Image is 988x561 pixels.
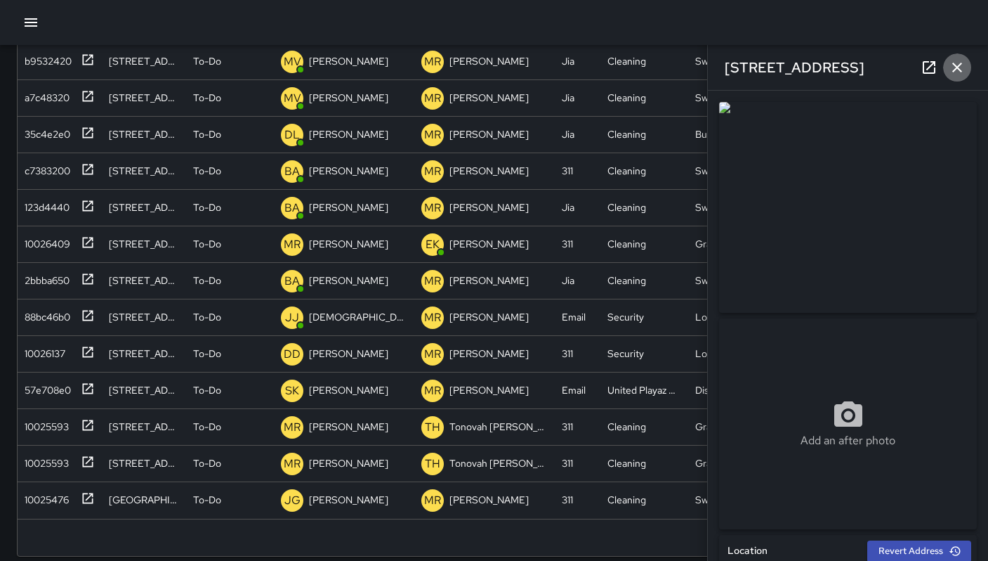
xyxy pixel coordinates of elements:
p: BA [284,163,300,180]
div: 369 11th Street [109,237,179,251]
p: BA [284,200,300,217]
div: 767 Tehama Street [109,383,179,397]
div: Cleaning [607,493,646,507]
p: MR [424,200,441,217]
p: To-Do [193,54,221,68]
p: MR [424,90,441,107]
p: MR [284,456,301,472]
div: 34 Harriet Street [109,273,179,288]
div: Sweep [695,54,725,68]
div: Disturbance [695,383,748,397]
div: Location Check [695,310,764,324]
div: Jia [562,127,574,141]
p: DL [284,127,300,143]
p: JG [284,492,301,509]
div: 311 [562,456,573,470]
div: 1539 Folsom Street [109,456,179,470]
p: [PERSON_NAME] [309,237,388,251]
div: 88bc46b0 [19,304,70,324]
p: [PERSON_NAME] [449,493,529,507]
div: Cleaning [607,456,646,470]
p: MR [424,346,441,363]
p: MV [284,53,301,70]
p: [PERSON_NAME] [449,273,529,288]
p: DD [284,346,301,363]
div: Cleaning [607,164,646,178]
div: b9532420 [19,49,72,68]
div: 311 [562,420,573,434]
div: Cleaning [607,420,646,434]
div: 757 Brannan Street [109,54,179,68]
p: [DEMOGRAPHIC_DATA] Jamaica [309,310,407,324]
p: To-Do [193,493,221,507]
p: [PERSON_NAME] [309,91,388,105]
div: 715 Brannan Street [109,91,179,105]
div: Graffiti [695,456,726,470]
div: Sweep [695,200,725,214]
div: Sweep [695,493,725,507]
div: 10025476 [19,487,69,507]
p: [PERSON_NAME] [309,493,388,507]
div: 343 8th Street [109,310,179,324]
p: To-Do [193,164,221,178]
div: Cleaning [607,273,646,288]
div: 151a Russ Street [109,127,179,141]
p: MR [284,236,301,253]
p: To-Do [193,127,221,141]
p: To-Do [193,91,221,105]
p: To-Do [193,420,221,434]
p: [PERSON_NAME] [309,347,388,361]
p: [PERSON_NAME] [449,200,529,214]
p: MR [424,492,441,509]
div: 311 [562,493,573,507]
p: To-Do [193,237,221,251]
p: To-Do [193,347,221,361]
p: TH [425,456,440,472]
p: [PERSON_NAME] [309,420,388,434]
p: [PERSON_NAME] [309,164,388,178]
div: Email [562,383,586,397]
p: MR [424,127,441,143]
div: Security [607,347,644,361]
div: Cleaning [607,200,646,214]
div: 33 Gordon Street [109,347,179,361]
p: MR [284,419,301,436]
div: Jia [562,273,574,288]
div: 311 [562,237,573,251]
div: 10025593 [19,414,69,434]
div: United Playaz Community Ambassadors [607,383,681,397]
div: Email [562,310,586,324]
div: 10026137 [19,341,65,361]
p: Tonovah [PERSON_NAME] [449,420,548,434]
p: [PERSON_NAME] [449,347,529,361]
p: [PERSON_NAME] [309,127,388,141]
p: [PERSON_NAME] [309,54,388,68]
div: 2bbba650 [19,268,70,288]
p: TH [425,419,440,436]
p: [PERSON_NAME] [309,273,388,288]
p: [PERSON_NAME] [309,383,388,397]
p: MR [424,382,441,399]
p: [PERSON_NAME] [449,54,529,68]
div: 35c4e2e0 [19,122,70,141]
p: EK [426,236,440,253]
div: Jia [562,54,574,68]
div: Graffiti [695,420,726,434]
div: Sweep [695,273,725,288]
div: Loitering [695,347,735,361]
div: 10025593 [19,451,69,470]
p: SK [285,382,299,399]
div: Sweep [695,164,725,178]
p: [PERSON_NAME] [309,200,388,214]
div: 123d4440 [19,195,70,214]
p: [PERSON_NAME] [449,91,529,105]
p: To-Do [193,456,221,470]
p: [PERSON_NAME] [449,164,529,178]
div: Cleaning [607,127,646,141]
p: JJ [285,309,299,326]
div: 1256 Howard Street [109,493,179,507]
p: MR [424,273,441,290]
div: 57e708e0 [19,378,71,397]
p: To-Do [193,273,221,288]
p: Tonovah [PERSON_NAME] [449,456,548,470]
